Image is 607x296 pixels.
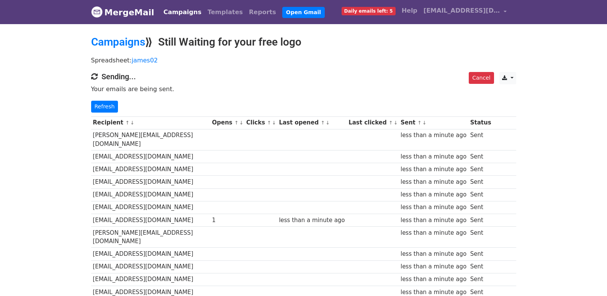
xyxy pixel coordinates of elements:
[205,5,246,20] a: Templates
[125,120,129,126] a: ↑
[468,116,493,129] th: Status
[401,262,466,271] div: less than a minute ago
[91,260,210,273] td: [EMAIL_ADDRESS][DOMAIN_NAME]
[91,150,210,163] td: [EMAIL_ADDRESS][DOMAIN_NAME]
[347,116,399,129] th: Last clicked
[468,188,493,201] td: Sent
[401,178,466,186] div: less than a minute ago
[277,116,347,129] th: Last opened
[401,203,466,212] div: less than a minute ago
[401,131,466,140] div: less than a minute ago
[321,120,325,126] a: ↑
[91,36,145,48] a: Campaigns
[210,116,245,129] th: Opens
[91,6,103,18] img: MergeMail logo
[244,116,277,129] th: Clicks
[326,120,330,126] a: ↓
[91,72,516,81] h4: Sending...
[212,216,242,225] div: 1
[91,116,210,129] th: Recipient
[468,273,493,286] td: Sent
[401,229,466,237] div: less than a minute ago
[394,120,398,126] a: ↓
[91,4,154,20] a: MergeMail
[91,273,210,286] td: [EMAIL_ADDRESS][DOMAIN_NAME]
[468,163,493,176] td: Sent
[420,3,510,21] a: [EMAIL_ADDRESS][DOMAIN_NAME]
[91,226,210,248] td: [PERSON_NAME][EMAIL_ADDRESS][DOMAIN_NAME]
[468,214,493,226] td: Sent
[401,190,466,199] div: less than a minute ago
[91,129,210,150] td: [PERSON_NAME][EMAIL_ADDRESS][DOMAIN_NAME]
[468,176,493,188] td: Sent
[342,7,396,15] span: Daily emails left: 5
[91,214,210,226] td: [EMAIL_ADDRESS][DOMAIN_NAME]
[234,120,239,126] a: ↑
[91,56,516,64] p: Spreadsheet:
[469,72,494,84] a: Cancel
[91,101,118,113] a: Refresh
[130,120,134,126] a: ↓
[424,6,500,15] span: [EMAIL_ADDRESS][DOMAIN_NAME]
[468,150,493,163] td: Sent
[160,5,205,20] a: Campaigns
[282,7,325,18] a: Open Gmail
[272,120,276,126] a: ↓
[422,120,427,126] a: ↓
[401,152,466,161] div: less than a minute ago
[339,3,399,18] a: Daily emails left: 5
[417,120,422,126] a: ↑
[401,250,466,258] div: less than a minute ago
[91,36,516,49] h2: ⟫ Still Waiting for your free logo
[401,275,466,284] div: less than a minute ago
[91,188,210,201] td: [EMAIL_ADDRESS][DOMAIN_NAME]
[399,3,420,18] a: Help
[401,216,466,225] div: less than a minute ago
[267,120,271,126] a: ↑
[279,216,345,225] div: less than a minute ago
[468,226,493,248] td: Sent
[132,57,158,64] a: james02
[91,248,210,260] td: [EMAIL_ADDRESS][DOMAIN_NAME]
[399,116,468,129] th: Sent
[401,165,466,174] div: less than a minute ago
[91,163,210,176] td: [EMAIL_ADDRESS][DOMAIN_NAME]
[389,120,393,126] a: ↑
[468,201,493,214] td: Sent
[239,120,244,126] a: ↓
[91,201,210,214] td: [EMAIL_ADDRESS][DOMAIN_NAME]
[91,176,210,188] td: [EMAIL_ADDRESS][DOMAIN_NAME]
[91,85,516,93] p: Your emails are being sent.
[246,5,279,20] a: Reports
[468,129,493,150] td: Sent
[468,248,493,260] td: Sent
[468,260,493,273] td: Sent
